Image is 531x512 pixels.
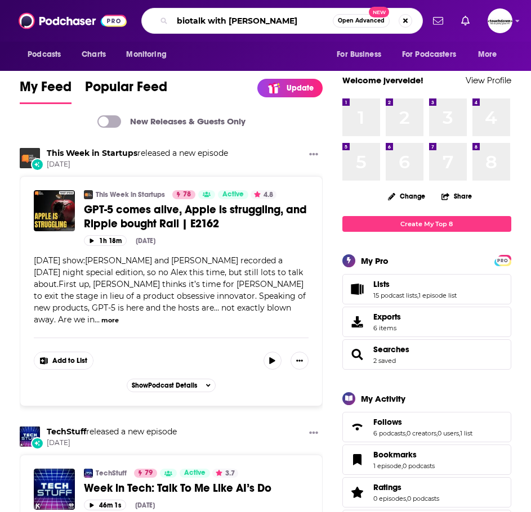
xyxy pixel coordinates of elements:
[373,482,439,492] a: Ratings
[373,279,390,289] span: Lists
[34,190,75,231] img: GPT-5 comes alive, Apple is struggling, and Ripple bought Rail | E2162
[184,468,206,479] span: Active
[496,257,510,265] span: PRO
[338,18,385,24] span: Open Advanced
[101,316,119,325] button: more
[361,393,405,404] div: My Activity
[97,115,246,128] a: New Releases & Guests Only
[257,79,323,97] a: Update
[305,426,323,441] button: Show More Button
[342,75,423,86] a: Welcome jvervelde!
[28,47,61,62] span: Podcasts
[251,190,276,199] button: 4.8
[34,469,75,510] img: Week in Tech: Talk To Me Like AI’s Do
[402,47,456,62] span: For Podcasters
[20,148,40,168] a: This Week in Startups
[407,429,436,437] a: 0 creators
[84,203,309,231] a: GPT-5 comes alive, Apple is struggling, and Ripple bought Rail | E2162
[34,255,306,325] span: [DATE] show:[PERSON_NAME] and [PERSON_NAME] recorded a [DATE] night special edition, so no Alex t...
[438,429,459,437] a: 0 users
[47,426,86,437] a: TechStuff
[95,315,100,325] span: ...
[342,412,511,442] span: Follows
[212,469,238,478] button: 3.7
[406,495,407,502] span: ,
[346,314,369,330] span: Exports
[361,255,389,266] div: My Pro
[342,444,511,475] span: Bookmarks
[96,469,127,478] a: TechStuff
[31,437,43,450] div: New Episode
[373,429,405,437] a: 6 podcasts
[52,357,87,365] span: Add to List
[20,426,40,447] img: TechStuff
[218,190,248,199] a: Active
[488,8,512,33] span: Logged in as jvervelde
[337,47,381,62] span: For Business
[31,158,43,170] div: New Episode
[496,255,510,264] a: PRO
[47,160,228,169] span: [DATE]
[373,324,401,332] span: 6 items
[369,7,389,17] span: New
[172,12,333,30] input: Search podcasts, credits, & more...
[180,469,210,478] a: Active
[222,189,244,200] span: Active
[429,11,448,30] a: Show notifications dropdown
[84,190,93,199] a: This Week in Startups
[145,468,153,479] span: 79
[373,417,472,427] a: Follows
[74,44,113,65] a: Charts
[333,14,390,28] button: Open AdvancedNew
[373,482,401,492] span: Ratings
[407,495,439,502] a: 0 podcasts
[466,75,511,86] a: View Profile
[401,462,403,470] span: ,
[172,190,195,199] a: 78
[183,189,191,200] span: 78
[373,357,396,365] a: 2 saved
[84,235,127,246] button: 1h 18m
[346,452,369,468] a: Bookmarks
[47,438,177,448] span: [DATE]
[436,429,438,437] span: ,
[417,291,418,299] span: ,
[342,307,511,337] a: Exports
[47,426,177,437] h3: released a new episode
[346,419,369,435] a: Follows
[403,462,435,470] a: 0 podcasts
[478,47,497,62] span: More
[20,78,72,102] span: My Feed
[373,462,401,470] a: 1 episode
[19,10,127,32] img: Podchaser - Follow, Share and Rate Podcasts
[127,379,216,392] button: ShowPodcast Details
[96,190,165,199] a: This Week in Startups
[291,352,309,370] button: Show More Button
[84,203,307,231] span: GPT-5 comes alive, Apple is struggling, and Ripple bought Rail | E2162
[342,216,511,231] a: Create My Top 8
[460,429,472,437] a: 1 list
[405,429,407,437] span: ,
[395,44,472,65] button: open menu
[488,8,512,33] button: Show profile menu
[20,44,75,65] button: open menu
[85,78,167,104] a: Popular Feed
[329,44,395,65] button: open menu
[441,185,472,207] button: Share
[373,279,457,289] a: Lists
[373,417,402,427] span: Follows
[373,344,409,354] a: Searches
[84,469,93,478] a: TechStuff
[373,450,417,460] span: Bookmarks
[457,11,474,30] a: Show notifications dropdown
[305,148,323,162] button: Show More Button
[287,83,314,93] p: Update
[47,148,228,159] h3: released a new episode
[381,189,432,203] button: Change
[342,477,511,507] span: Ratings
